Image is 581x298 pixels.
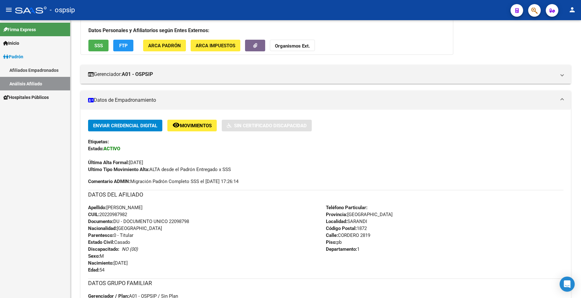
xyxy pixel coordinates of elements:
button: SSS [88,40,109,51]
span: SARANDI [326,219,367,224]
span: [GEOGRAPHIC_DATA] [88,226,162,231]
span: Firma Express [3,26,36,33]
button: ARCA Impuestos [191,40,240,51]
mat-icon: menu [5,6,13,14]
strong: Comentario ADMIN: [88,179,130,184]
mat-panel-title: Gerenciador: [88,71,556,78]
span: ARCA Impuestos [196,43,235,49]
strong: Parentesco: [88,232,114,238]
i: NO (00) [122,246,138,252]
span: Casado [88,239,130,245]
span: 0 - Titular [88,232,133,238]
strong: CUIL: [88,212,99,217]
strong: Provincia: [326,212,347,217]
strong: Última Alta Formal: [88,160,129,165]
mat-icon: remove_red_eye [172,121,180,129]
span: CORDERO 2819 [326,232,370,238]
span: [PERSON_NAME] [88,205,142,210]
span: pb [326,239,342,245]
button: Organismos Ext. [270,40,315,51]
span: DU - DOCUMENTO UNICO 22098798 [88,219,189,224]
span: Enviar Credencial Digital [93,123,157,129]
mat-panel-title: Datos de Empadronamiento [88,97,556,104]
mat-icon: person [568,6,576,14]
strong: Organismos Ext. [275,43,310,49]
strong: Documento: [88,219,113,224]
button: Movimientos [167,120,217,131]
button: Enviar Credencial Digital [88,120,162,131]
button: Sin Certificado Discapacidad [222,120,312,131]
h3: DATOS GRUPO FAMILIAR [88,279,563,288]
span: ARCA Padrón [148,43,181,49]
h3: Datos Personales y Afiliatorios según Entes Externos: [88,26,445,35]
strong: Sexo: [88,253,100,259]
strong: Piso: [326,239,337,245]
span: SSS [94,43,103,49]
span: 20220987982 [88,212,127,217]
span: - ospsip [50,3,75,17]
strong: Estado Civil: [88,239,114,245]
strong: Etiquetas: [88,139,109,145]
strong: Departamento: [326,246,357,252]
strong: ACTIVO [103,146,120,152]
strong: Localidad: [326,219,347,224]
span: 1 [326,246,360,252]
mat-expansion-panel-header: Gerenciador:A01 - OSPSIP [81,65,571,84]
span: Padrón [3,53,23,60]
span: [DATE] [88,160,143,165]
strong: Código Postal: [326,226,357,231]
strong: Edad: [88,267,99,273]
h3: DATOS DEL AFILIADO [88,190,563,199]
strong: A01 - OSPSIP [122,71,153,78]
strong: Estado: [88,146,103,152]
span: Hospitales Públicos [3,94,49,101]
strong: Teléfono Particular: [326,205,367,210]
button: ARCA Padrón [143,40,186,51]
mat-expansion-panel-header: Datos de Empadronamiento [81,91,571,110]
span: [DATE] [88,260,128,266]
strong: Nacimiento: [88,260,114,266]
strong: Discapacitado: [88,246,119,252]
strong: Ultimo Tipo Movimiento Alta: [88,167,149,172]
span: Inicio [3,40,19,47]
span: 1872 [326,226,367,231]
span: Movimientos [180,123,212,129]
span: Sin Certificado Discapacidad [234,123,307,129]
button: FTP [113,40,133,51]
strong: Nacionalidad: [88,226,117,231]
span: ALTA desde el Padrón Entregado x SSS [88,167,231,172]
span: Migración Padrón Completo SSS el [DATE] 17:26:14 [88,178,238,185]
span: M [88,253,104,259]
div: Open Intercom Messenger [560,277,575,292]
span: 54 [88,267,104,273]
span: FTP [119,43,128,49]
strong: Apellido: [88,205,106,210]
strong: Calle: [326,232,338,238]
span: [GEOGRAPHIC_DATA] [326,212,393,217]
